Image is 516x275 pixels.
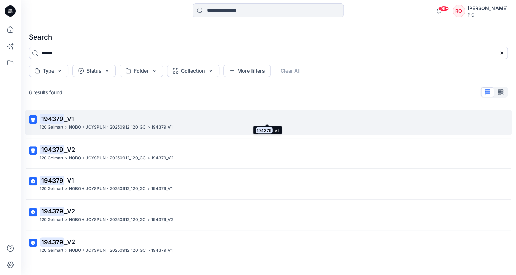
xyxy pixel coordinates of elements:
[29,65,68,77] button: Type
[65,216,68,223] p: >
[147,124,150,131] p: >
[65,247,68,254] p: >
[151,155,173,162] p: 194379_V2
[151,247,173,254] p: 194379_V1
[147,247,150,254] p: >
[23,27,513,47] h4: Search
[40,176,64,185] mark: 194379
[167,65,219,77] button: Collection
[453,5,465,17] div: RO
[69,124,146,131] p: NOBO + JOYSPUN - 20250912_120_GC
[65,185,68,192] p: >
[64,238,75,245] span: _V2
[468,4,507,12] div: [PERSON_NAME]
[468,12,507,18] div: PIC
[151,216,173,223] p: 194379_V2
[69,155,146,162] p: NOBO + JOYSPUN - 20250912_120_GC
[65,155,68,162] p: >
[69,247,146,254] p: NOBO + JOYSPUN - 20250912_120_GC
[40,237,64,247] mark: 194379
[147,185,150,192] p: >
[151,124,173,131] p: 194379_V1
[65,124,68,131] p: >
[72,65,116,77] button: Status
[40,216,63,223] p: 120 Gelmart
[25,141,512,166] a: 194379_V2120 Gelmart>NOBO + JOYSPUN - 20250912_120_GC>194379_V2
[25,110,512,135] a: 194379_V1120 Gelmart>NOBO + JOYSPUN - 20250912_120_GC>194379_V1
[64,208,75,215] span: _V2
[64,115,74,122] span: _V1
[40,114,64,123] mark: 194379
[25,172,512,197] a: 194379_V1120 Gelmart>NOBO + JOYSPUN - 20250912_120_GC>194379_V1
[40,155,63,162] p: 120 Gelmart
[40,206,64,216] mark: 194379
[29,89,62,96] p: 6 results found
[40,145,64,154] mark: 194379
[69,185,146,192] p: NOBO + JOYSPUN - 20250912_120_GC
[438,6,449,11] span: 99+
[25,233,512,258] a: 194379_V2120 Gelmart>NOBO + JOYSPUN - 20250912_120_GC>194379_V1
[40,124,63,131] p: 120 Gelmart
[69,216,146,223] p: NOBO + JOYSPUN - 20250912_120_GC
[25,202,512,228] a: 194379_V2120 Gelmart>NOBO + JOYSPUN - 20250912_120_GC>194379_V2
[40,247,63,254] p: 120 Gelmart
[147,155,150,162] p: >
[64,177,74,184] span: _V1
[120,65,163,77] button: Folder
[147,216,150,223] p: >
[223,65,271,77] button: More filters
[64,146,75,153] span: _V2
[40,185,63,192] p: 120 Gelmart
[151,185,173,192] p: 194379_V1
